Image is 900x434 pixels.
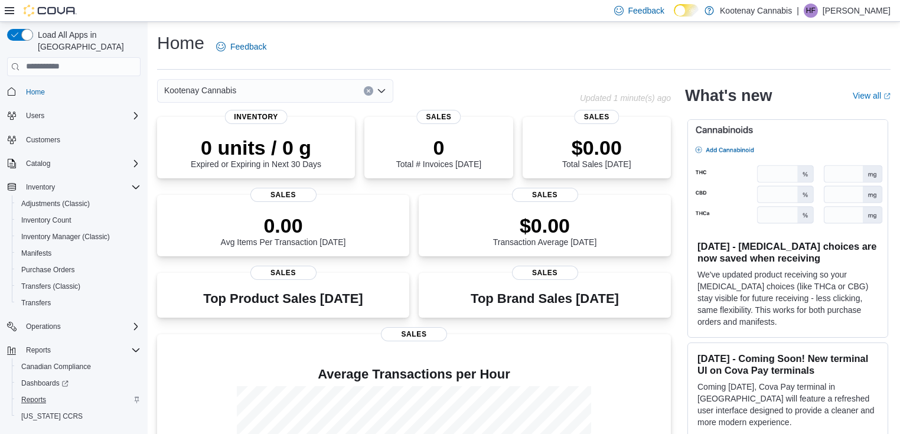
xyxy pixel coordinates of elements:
button: Operations [2,318,145,335]
span: Reports [17,393,141,407]
span: HF [806,4,816,18]
span: Customers [21,132,141,147]
span: Users [26,111,44,120]
span: Inventory Manager (Classic) [21,232,110,242]
span: Sales [250,188,317,202]
p: $0.00 [562,136,631,159]
span: Inventory [21,180,141,194]
button: Transfers [12,295,145,311]
span: Sales [575,110,619,124]
span: Transfers (Classic) [17,279,141,293]
div: Total Sales [DATE] [562,136,631,169]
span: Catalog [21,156,141,171]
p: $0.00 [493,214,597,237]
a: Manifests [17,246,56,260]
h3: Top Brand Sales [DATE] [471,292,619,306]
button: Reports [21,343,56,357]
button: Reports [2,342,145,358]
a: Home [21,85,50,99]
div: Transaction Average [DATE] [493,214,597,247]
a: Inventory Count [17,213,76,227]
a: View allExternal link [853,91,891,100]
a: Inventory Manager (Classic) [17,230,115,244]
span: Canadian Compliance [17,360,141,374]
h3: [DATE] - [MEDICAL_DATA] choices are now saved when receiving [697,240,878,264]
span: Manifests [21,249,51,258]
div: Heather Fancy [804,4,818,18]
a: Reports [17,393,51,407]
span: Feedback [230,41,266,53]
div: Total # Invoices [DATE] [396,136,481,169]
span: Adjustments (Classic) [17,197,141,211]
a: Customers [21,133,65,147]
span: Home [21,84,141,99]
button: Operations [21,319,66,334]
p: We've updated product receiving so your [MEDICAL_DATA] choices (like THCa or CBG) stay visible fo... [697,269,878,328]
p: | [797,4,799,18]
span: Reports [21,395,46,404]
a: Purchase Orders [17,263,80,277]
input: Dark Mode [674,4,699,17]
span: Manifests [17,246,141,260]
svg: External link [883,93,891,100]
button: Inventory [21,180,60,194]
p: [PERSON_NAME] [823,4,891,18]
span: Transfers (Classic) [21,282,80,291]
span: Sales [512,188,578,202]
h1: Home [157,31,204,55]
span: Inventory [26,182,55,192]
span: Reports [21,343,141,357]
button: Clear input [364,86,373,96]
a: Adjustments (Classic) [17,197,94,211]
button: Catalog [2,155,145,172]
p: Updated 1 minute(s) ago [580,93,671,103]
span: Users [21,109,141,123]
span: Load All Apps in [GEOGRAPHIC_DATA] [33,29,141,53]
button: Reports [12,391,145,408]
button: Home [2,83,145,100]
a: Canadian Compliance [17,360,96,374]
button: Manifests [12,245,145,262]
span: Operations [21,319,141,334]
span: Reports [26,345,51,355]
span: Sales [250,266,317,280]
span: Inventory [224,110,288,124]
span: Canadian Compliance [21,362,91,371]
button: Customers [2,131,145,148]
span: Operations [26,322,61,331]
div: Avg Items Per Transaction [DATE] [221,214,346,247]
span: Customers [26,135,60,145]
span: Inventory Count [17,213,141,227]
p: 0 units / 0 g [191,136,321,159]
button: Transfers (Classic) [12,278,145,295]
button: Inventory Count [12,212,145,229]
a: Dashboards [12,375,145,391]
span: [US_STATE] CCRS [21,412,83,421]
span: Feedback [628,5,664,17]
span: Adjustments (Classic) [21,199,90,208]
button: [US_STATE] CCRS [12,408,145,425]
button: Users [21,109,49,123]
a: Dashboards [17,376,73,390]
span: Catalog [26,159,50,168]
span: Inventory Manager (Classic) [17,230,141,244]
span: Sales [512,266,578,280]
a: Feedback [211,35,271,58]
button: Catalog [21,156,55,171]
button: Inventory Manager (Classic) [12,229,145,245]
h3: Top Product Sales [DATE] [203,292,363,306]
button: Canadian Compliance [12,358,145,375]
button: Adjustments (Classic) [12,195,145,212]
h4: Average Transactions per Hour [167,367,661,381]
span: Dashboards [21,378,69,388]
div: Expired or Expiring in Next 30 Days [191,136,321,169]
a: [US_STATE] CCRS [17,409,87,423]
span: Sales [381,327,447,341]
a: Transfers [17,296,56,310]
button: Inventory [2,179,145,195]
p: 0.00 [221,214,346,237]
p: Kootenay Cannabis [720,4,792,18]
p: 0 [396,136,481,159]
button: Users [2,107,145,124]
